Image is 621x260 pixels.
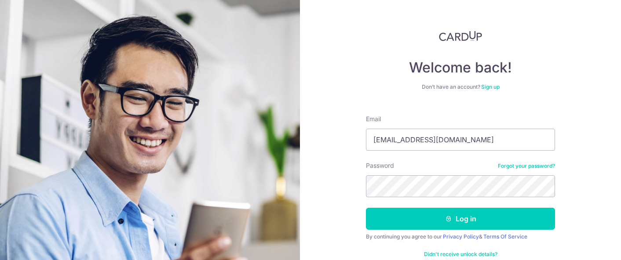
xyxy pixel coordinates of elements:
[498,162,555,170] a: Forgot your password?
[366,59,555,76] h4: Welcome back!
[481,83,500,90] a: Sign up
[366,208,555,230] button: Log in
[366,129,555,151] input: Enter your Email
[366,83,555,90] div: Don’t have an account?
[366,161,394,170] label: Password
[366,115,381,123] label: Email
[483,233,527,240] a: Terms Of Service
[424,251,497,258] a: Didn't receive unlock details?
[366,233,555,240] div: By continuing you agree to our &
[439,31,482,41] img: CardUp Logo
[443,233,479,240] a: Privacy Policy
